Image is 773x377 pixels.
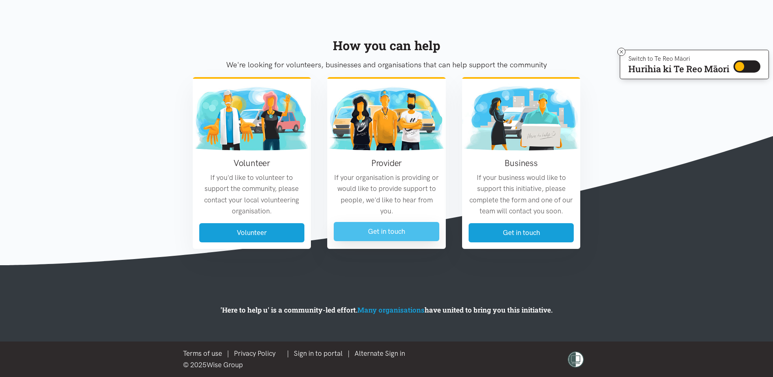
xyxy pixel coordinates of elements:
div: How you can help [193,35,581,55]
h3: Business [469,157,574,169]
a: Alternate Sign in [355,349,405,357]
h3: Provider [334,157,439,169]
a: Wise Group [207,361,243,369]
a: Sign in to portal [294,349,343,357]
p: Hurihia ki Te Reo Māori [628,65,729,73]
a: Get in touch [469,223,574,242]
div: | [183,348,410,359]
p: 'Here to help u' is a community-led effort. have united to bring you this initiative. [137,304,636,315]
h3: Volunteer [199,157,305,169]
p: If you'd like to volunteer to support the community, please contact your local volunteering organ... [199,172,305,217]
a: Volunteer [199,223,305,242]
a: Get in touch [334,222,439,241]
div: © 2025 [183,359,410,370]
a: Many organisations [357,305,425,315]
a: Terms of use [183,349,222,357]
span: | | [287,349,410,357]
img: shielded [568,351,584,368]
p: If your organisation is providing or would like to provide support to people, we'd like to hear f... [334,172,439,217]
p: We're looking for volunteers, businesses and organisations that can help support the community [193,59,581,71]
p: Switch to Te Reo Māori [628,56,729,61]
p: If your business would like to support this initiative, please complete the form and one of our t... [469,172,574,217]
a: Privacy Policy [234,349,275,357]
